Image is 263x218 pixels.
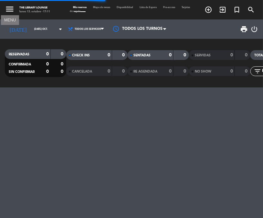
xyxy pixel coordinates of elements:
strong: 0 [184,69,188,74]
i: search [247,6,255,14]
span: SERVIDAS [195,54,211,57]
i: turned_in_not [233,6,241,14]
strong: 0 [230,53,233,57]
span: Pre-acceso [160,6,178,9]
i: [DATE] [5,23,31,35]
span: Disponibilidad [113,6,136,9]
strong: 0 [122,69,126,74]
span: RESERVADAS [9,53,29,56]
span: Todos los servicios [75,28,101,31]
strong: 0 [230,69,233,74]
strong: 0 [169,69,172,74]
i: filter_list [254,67,261,75]
div: lunes 13. octubre - 17:11 [19,10,50,14]
span: RE AGENDADA [133,70,157,73]
span: SENTADAS [133,54,151,57]
i: menu [5,4,15,14]
strong: 0 [46,52,49,56]
strong: 0 [61,62,65,66]
strong: 0 [245,69,249,74]
strong: 0 [61,69,65,74]
div: The Library Lounge [19,6,50,10]
strong: 0 [169,53,172,57]
i: exit_to_app [219,6,226,14]
strong: 0 [122,53,126,57]
strong: 0 [61,52,65,56]
i: add_circle_outline [205,6,212,14]
span: print [240,25,248,33]
strong: 0 [108,53,110,57]
strong: 0 [46,69,49,74]
span: Mis reservas [70,6,90,9]
strong: 0 [184,53,188,57]
button: menu [5,4,15,16]
i: power_settings_new [250,25,258,33]
span: NO SHOW [195,70,211,73]
span: Lista de Espera [136,6,160,9]
strong: 0 [245,53,249,57]
i: arrow_drop_down [57,25,64,33]
div: LOG OUT [250,19,258,39]
span: SIN CONFIRMAR [9,70,35,74]
span: CANCELADA [72,70,92,73]
span: CONFIRMADA [9,63,31,66]
strong: 0 [108,69,110,74]
div: MENU [1,17,19,23]
span: CHECK INS [72,54,90,57]
span: Mapa de mesas [90,6,113,9]
strong: 0 [46,62,49,66]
